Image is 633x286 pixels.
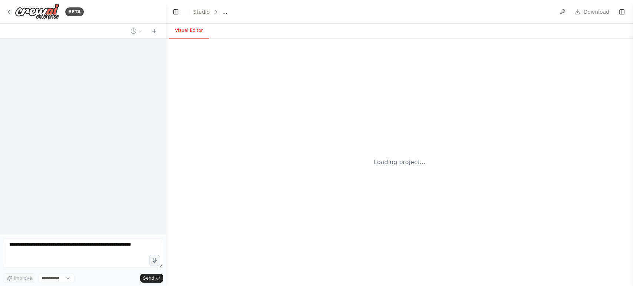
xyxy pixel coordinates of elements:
button: Switch to previous chat [128,27,145,36]
span: Improve [14,275,32,281]
img: Logo [15,3,59,20]
span: ... [222,8,227,16]
span: Send [143,275,154,281]
button: Hide left sidebar [171,7,181,17]
button: Improve [3,273,35,283]
button: Show right sidebar [617,7,627,17]
a: Studio [193,9,210,15]
button: Send [140,274,163,283]
nav: breadcrumb [193,8,227,16]
button: Start a new chat [148,27,160,36]
button: Click to speak your automation idea [149,255,160,266]
div: Loading project... [374,158,425,167]
div: BETA [65,7,84,16]
button: Visual Editor [169,23,209,39]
